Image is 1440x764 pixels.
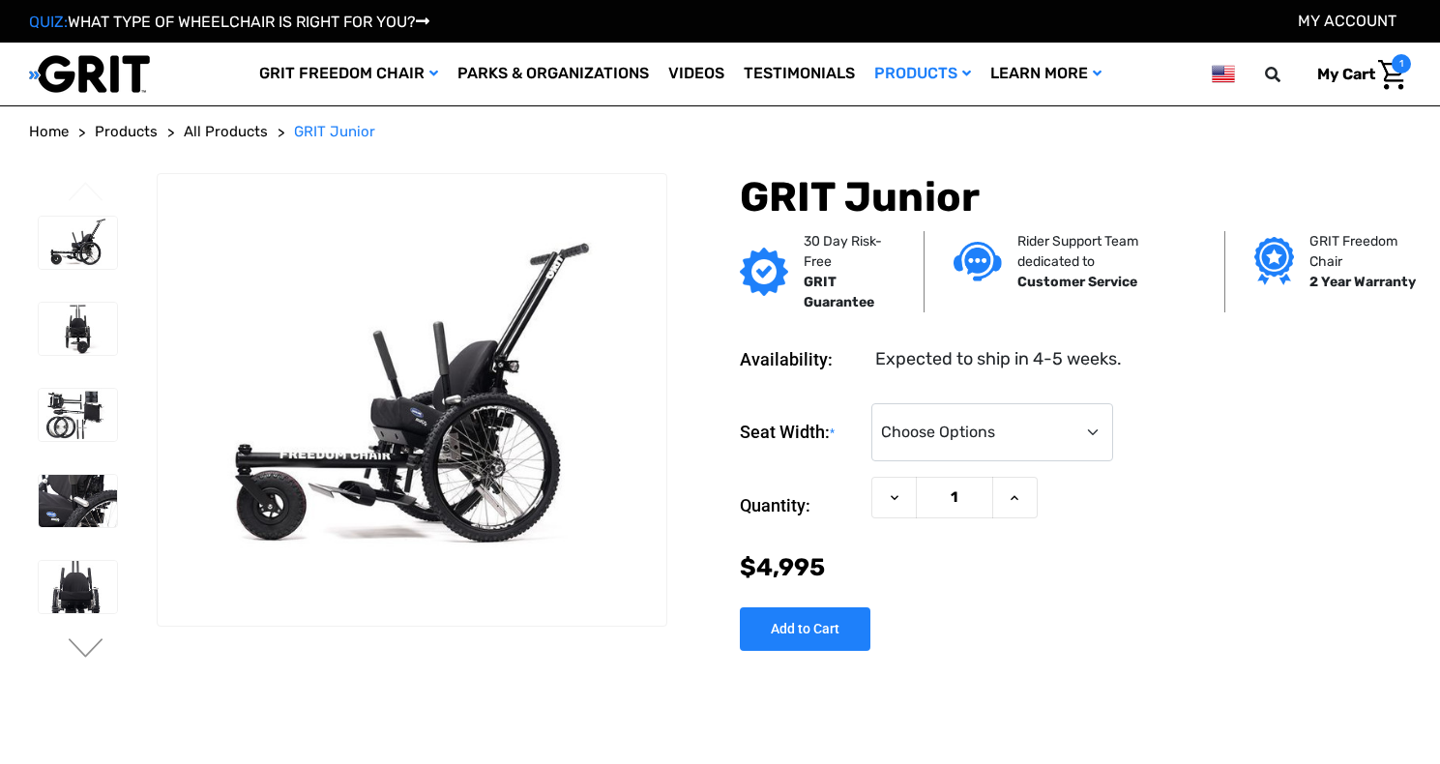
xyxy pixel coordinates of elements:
a: Products [865,43,981,105]
a: Videos [659,43,734,105]
h1: GRIT Junior [740,173,1411,221]
img: us.png [1212,62,1235,86]
dt: Availability: [740,346,862,372]
p: GRIT Freedom Chair [1309,231,1418,272]
dd: Expected to ship in 4-5 weeks. [875,346,1122,372]
a: GRIT Junior [294,121,375,143]
a: Products [95,121,158,143]
img: GRIT Guarantee [740,248,788,296]
span: QUIZ: [29,13,68,31]
img: GRIT Junior: front view of kid-sized model of GRIT Freedom Chair all terrain wheelchair [39,303,117,355]
img: GRIT Junior: close up front view of pediatric GRIT wheelchair with Invacare Matrx seat, levers, m... [39,561,117,613]
img: GRIT Junior: GRIT Freedom Chair all terrain wheelchair engineered specifically for kids [39,217,117,269]
a: All Products [184,121,268,143]
span: 1 [1392,54,1411,73]
a: Parks & Organizations [448,43,659,105]
img: Customer service [954,242,1002,281]
label: Seat Width: [740,403,862,462]
button: Go to slide 2 of 3 [66,638,106,661]
img: GRIT Junior: disassembled child-specific GRIT Freedom Chair model with seatback, push handles, fo... [39,389,117,441]
a: Testimonials [734,43,865,105]
img: Cart [1378,60,1406,90]
a: Learn More [981,43,1111,105]
span: Products [95,123,158,140]
span: $4,995 [740,553,825,581]
strong: 2 Year Warranty [1309,274,1416,290]
input: Add to Cart [740,607,870,651]
p: 30 Day Risk-Free [804,231,896,272]
p: Rider Support Team dedicated to [1017,231,1195,272]
img: GRIT Junior: close up of child-sized GRIT wheelchair with Invacare Matrx seat, levers, and wheels [39,475,117,527]
span: Home [29,123,69,140]
a: GRIT Freedom Chair [250,43,448,105]
img: GRIT All-Terrain Wheelchair and Mobility Equipment [29,54,150,94]
a: Account [1298,12,1396,30]
span: GRIT Junior [294,123,375,140]
label: Quantity: [740,477,862,535]
strong: GRIT Guarantee [804,274,874,310]
a: QUIZ:WHAT TYPE OF WHEELCHAIR IS RIGHT FOR YOU? [29,13,429,31]
img: Grit freedom [1254,237,1294,285]
a: Home [29,121,69,143]
span: All Products [184,123,268,140]
nav: Breadcrumb [29,121,1411,143]
a: Cart with 1 items [1303,54,1411,95]
span: My Cart [1317,65,1375,83]
input: Search [1274,54,1303,95]
img: GRIT Junior: GRIT Freedom Chair all terrain wheelchair engineered specifically for kids [158,230,666,570]
strong: Customer Service [1017,274,1137,290]
button: Go to slide 3 of 3 [66,182,106,205]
